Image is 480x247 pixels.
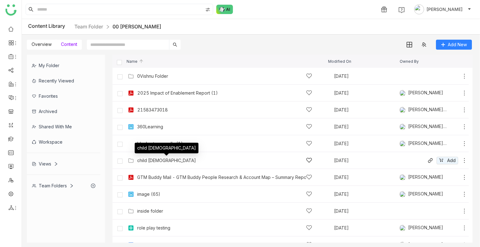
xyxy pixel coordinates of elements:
[128,191,134,197] img: png.svg
[399,124,458,130] div: [PERSON_NAME] [PERSON_NAME]
[448,41,467,48] span: Add New
[137,141,183,146] a: blank-stare-really (1)
[407,42,412,47] img: grid.svg
[334,91,399,95] div: [DATE]
[27,104,100,119] div: Archived
[414,4,424,14] img: avatar
[27,88,100,104] div: Favorites
[399,191,406,197] img: 684a9aedde261c4b36a3ced9
[27,58,100,73] div: My Folder
[137,91,218,96] a: 2025 Impact of Enablement Report (1)
[32,161,58,166] div: Views
[334,209,399,213] div: [DATE]
[334,175,399,180] div: [DATE]
[128,157,134,164] img: Folder
[128,90,134,96] img: pdf.svg
[28,23,161,31] div: Content Library
[139,59,144,64] img: arrow-up.svg
[399,225,443,231] div: [PERSON_NAME]
[205,7,210,12] img: search-type.svg
[27,134,100,150] div: Workspace
[436,40,472,50] button: Add New
[334,141,399,146] div: [DATE]
[334,125,399,129] div: [DATE]
[128,225,134,231] img: article.svg
[5,4,17,16] img: logo
[399,90,443,96] div: [PERSON_NAME]
[399,141,406,147] img: 684a959c82a3912df7c0cd23
[334,108,399,112] div: [DATE]
[399,107,458,113] div: [PERSON_NAME] [PERSON_NAME]
[447,157,456,164] span: Add
[27,119,100,134] div: Shared with me
[137,158,196,163] a: child [DEMOGRAPHIC_DATA]
[334,74,399,78] div: [DATE]
[437,157,458,164] button: Add
[400,59,419,63] span: Owned By
[334,243,399,247] div: [DATE]
[27,73,100,88] div: Recently Viewed
[32,42,52,47] span: Overview
[399,174,406,180] img: 6860d480bc89cb0674c8c7e9
[74,23,103,30] a: Team Folder
[137,209,163,214] a: inside folder
[112,23,161,30] a: 00 [PERSON_NAME]
[216,5,233,14] img: ask-buddy-normal.svg
[128,141,134,147] img: gif.svg
[398,7,405,13] img: help.svg
[399,191,443,197] div: [PERSON_NAME]
[334,158,399,163] div: [DATE]
[413,4,472,14] button: [PERSON_NAME]
[61,42,77,47] span: Content
[334,226,399,230] div: [DATE]
[137,192,160,197] a: image (65)
[137,124,163,129] a: 360Learning
[399,107,406,113] img: 684a959c82a3912df7c0cd23
[128,73,134,79] img: Folder
[399,174,443,180] div: [PERSON_NAME]
[427,6,462,13] span: [PERSON_NAME]
[128,208,134,214] img: Folder
[137,74,168,79] a: 0Vishnu Folder
[127,59,144,63] span: Name
[399,124,406,130] img: 684a959c82a3912df7c0cd23
[334,192,399,196] div: [DATE]
[128,174,134,180] img: pdf.svg
[399,225,406,231] img: 684a9742de261c4b36a3ada0
[399,141,458,147] div: [PERSON_NAME] [PERSON_NAME]
[137,107,168,112] a: 21583473018
[137,225,170,230] a: role play testing
[32,183,74,188] div: Team Folders
[328,59,351,63] span: Modified On
[137,175,306,180] a: GTM Buddy Mail - GTM Buddy People Research & Account Map – Summary Report.pdf
[128,107,134,113] img: pdf.svg
[128,124,134,130] img: png.svg
[399,90,406,96] img: 684a9845de261c4b36a3b50d
[135,143,198,153] div: child [DEMOGRAPHIC_DATA]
